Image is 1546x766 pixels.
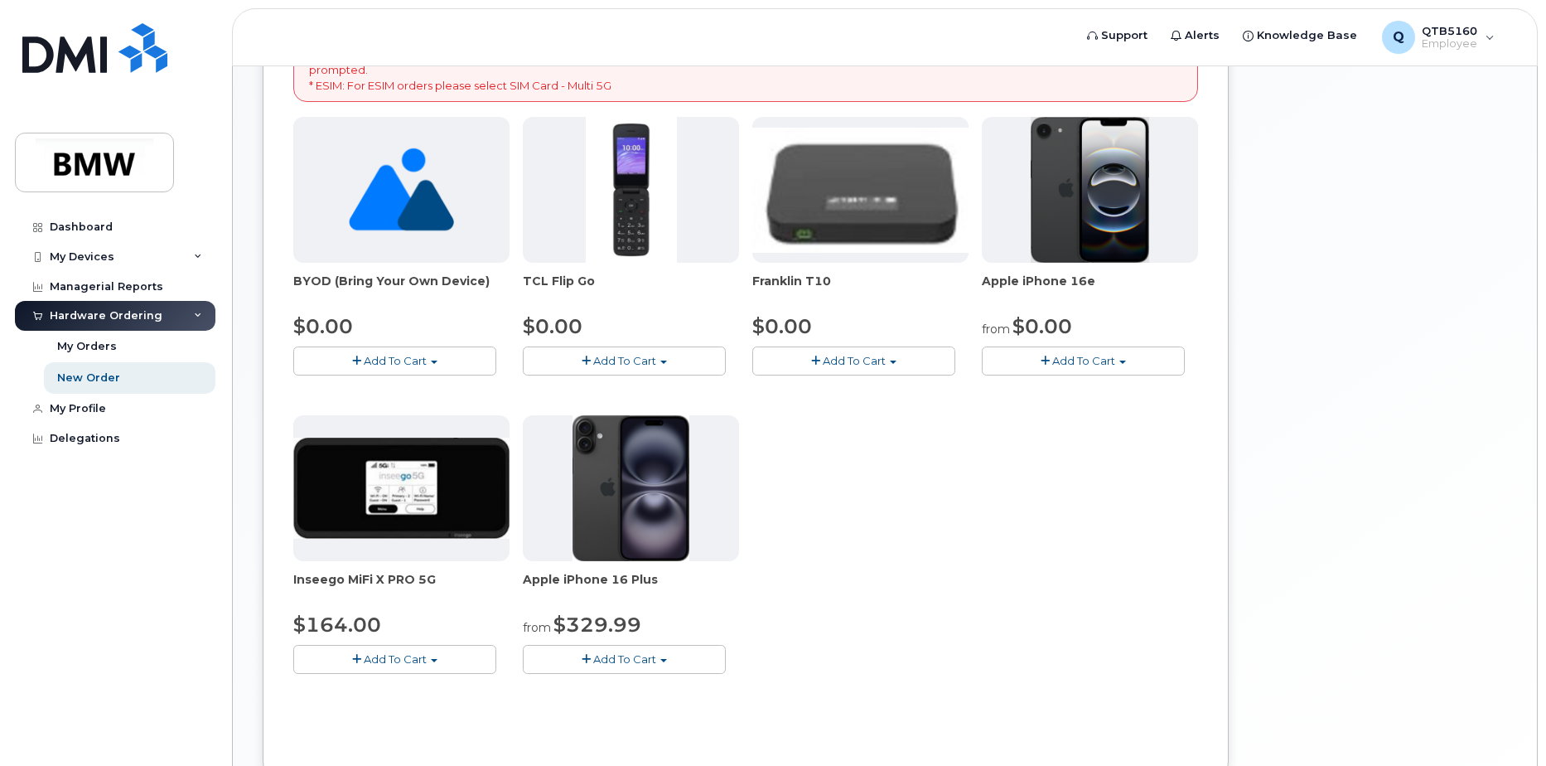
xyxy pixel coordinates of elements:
img: no_image_found-2caef05468ed5679b831cfe6fc140e25e0c280774317ffc20a367ab7fd17291e.png [349,117,454,263]
span: Add To Cart [364,354,427,367]
button: Add To Cart [293,645,496,674]
button: Add To Cart [523,347,726,376]
span: Support [1101,27,1147,44]
span: $0.00 [523,314,582,338]
button: Add To Cart [523,645,726,674]
div: Franklin T10 [752,273,969,306]
span: QTB5160 [1422,24,1477,37]
div: Apple iPhone 16 Plus [523,571,739,604]
iframe: Messenger Launcher [1474,694,1534,754]
div: TCL Flip Go [523,273,739,306]
span: $0.00 [1012,314,1072,338]
small: from [982,322,1010,337]
a: Alerts [1159,19,1231,52]
span: $329.99 [553,613,641,637]
span: Q [1393,27,1404,47]
span: $0.00 [752,314,812,338]
small: from [523,620,551,635]
span: Add To Cart [593,652,656,666]
div: Inseego MiFi X PRO 5G [293,571,510,604]
img: iphone_16_plus.png [573,415,689,561]
button: Add To Cart [982,347,1185,376]
span: Add To Cart [364,652,427,666]
span: Knowledge Base [1257,27,1357,44]
img: cut_small_inseego_5G.jpg [293,438,510,539]
img: t10.jpg [752,128,969,253]
span: Add To Cart [823,354,886,367]
span: $164.00 [293,613,381,637]
div: QTB5160 [1370,21,1506,54]
span: Add To Cart [1052,354,1115,367]
span: $0.00 [293,314,353,338]
img: iphone16e.png [1031,117,1150,263]
a: Knowledge Base [1231,19,1369,52]
span: Add To Cart [593,354,656,367]
div: Apple iPhone 16e [982,273,1198,306]
span: Employee [1422,37,1477,51]
button: Add To Cart [752,347,955,376]
div: BYOD (Bring Your Own Device) [293,273,510,306]
span: Alerts [1185,27,1220,44]
button: Add To Cart [293,347,496,376]
img: TCL_FLIP_MODE.jpg [586,117,677,263]
a: Support [1075,19,1159,52]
